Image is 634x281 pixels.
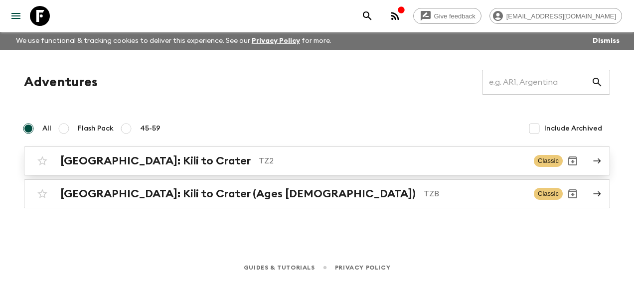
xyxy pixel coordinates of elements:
span: Give feedback [429,12,481,20]
h2: [GEOGRAPHIC_DATA]: Kili to Crater (Ages [DEMOGRAPHIC_DATA]) [60,187,416,200]
span: 45-59 [140,124,160,134]
p: We use functional & tracking cookies to deliver this experience. See our for more. [12,32,335,50]
button: Archive [563,151,583,171]
div: [EMAIL_ADDRESS][DOMAIN_NAME] [489,8,622,24]
a: Give feedback [413,8,481,24]
button: Dismiss [590,34,622,48]
a: [GEOGRAPHIC_DATA]: Kili to CraterTZ2ClassicArchive [24,146,610,175]
a: Privacy Policy [252,37,300,44]
span: Classic [534,188,563,200]
h1: Adventures [24,72,98,92]
input: e.g. AR1, Argentina [482,68,591,96]
p: TZB [424,188,526,200]
span: Flash Pack [78,124,114,134]
button: search adventures [357,6,377,26]
button: Archive [563,184,583,204]
a: [GEOGRAPHIC_DATA]: Kili to Crater (Ages [DEMOGRAPHIC_DATA])TZBClassicArchive [24,179,610,208]
span: Include Archived [544,124,602,134]
p: TZ2 [259,155,526,167]
a: Guides & Tutorials [244,262,315,273]
h2: [GEOGRAPHIC_DATA]: Kili to Crater [60,154,251,167]
a: Privacy Policy [335,262,390,273]
span: All [42,124,51,134]
span: [EMAIL_ADDRESS][DOMAIN_NAME] [501,12,622,20]
span: Classic [534,155,563,167]
button: menu [6,6,26,26]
